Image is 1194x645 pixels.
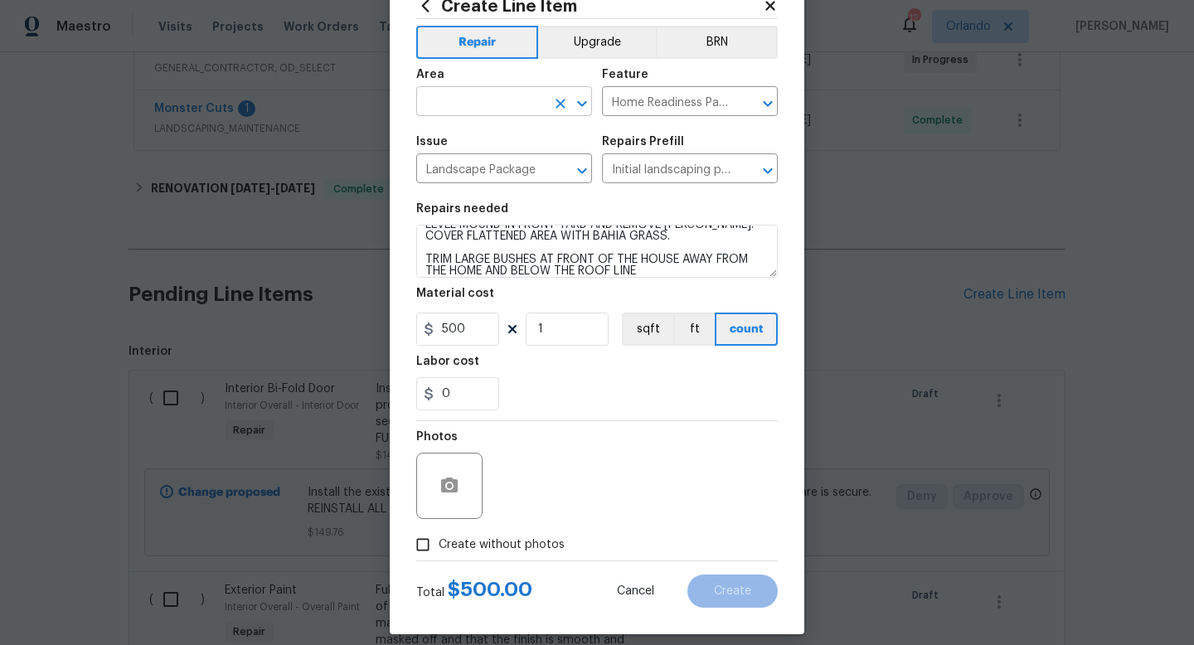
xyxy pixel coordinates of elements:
[439,536,565,554] span: Create without photos
[656,26,778,59] button: BRN
[570,92,594,115] button: Open
[714,585,751,598] span: Create
[602,69,648,80] h5: Feature
[416,581,532,601] div: Total
[756,92,779,115] button: Open
[538,26,657,59] button: Upgrade
[416,136,448,148] h5: Issue
[416,356,479,367] h5: Labor cost
[549,92,572,115] button: Clear
[622,313,673,346] button: sqft
[570,159,594,182] button: Open
[756,159,779,182] button: Open
[715,313,778,346] button: count
[602,136,684,148] h5: Repairs Prefill
[687,575,778,608] button: Create
[416,69,444,80] h5: Area
[416,225,778,278] textarea: LEVEL MOUND IN FRONT YARD AND REMOVE [PERSON_NAME]. COVER FLATTENED AREA WITH BAHIA GRASS. TRIM L...
[416,26,538,59] button: Repair
[617,585,654,598] span: Cancel
[590,575,681,608] button: Cancel
[416,431,458,443] h5: Photos
[673,313,715,346] button: ft
[448,580,532,599] span: $ 500.00
[416,288,494,299] h5: Material cost
[416,203,508,215] h5: Repairs needed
